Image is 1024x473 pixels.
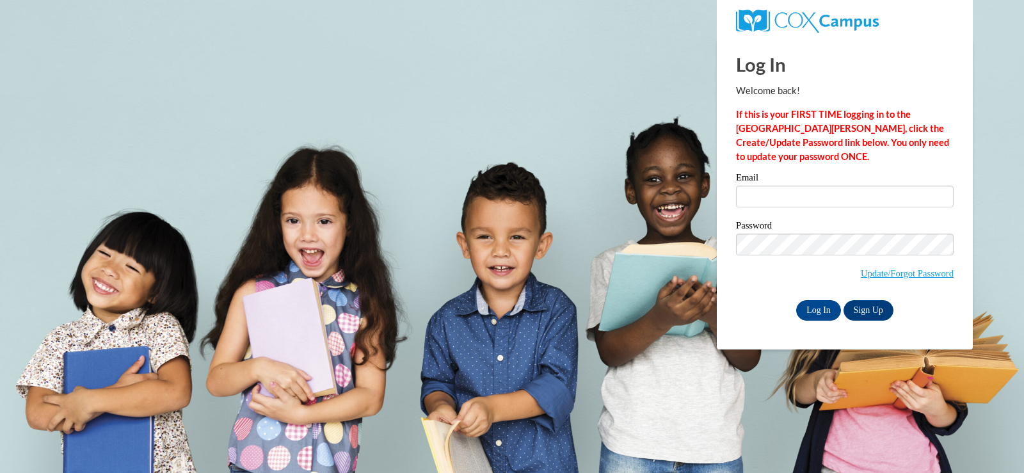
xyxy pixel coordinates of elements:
[736,10,879,33] img: COX Campus
[861,268,954,278] a: Update/Forgot Password
[796,300,841,321] input: Log In
[736,84,954,98] p: Welcome back!
[736,221,954,234] label: Password
[736,15,879,26] a: COX Campus
[844,300,893,321] a: Sign Up
[736,109,949,162] strong: If this is your FIRST TIME logging in to the [GEOGRAPHIC_DATA][PERSON_NAME], click the Create/Upd...
[736,173,954,186] label: Email
[736,51,954,77] h1: Log In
